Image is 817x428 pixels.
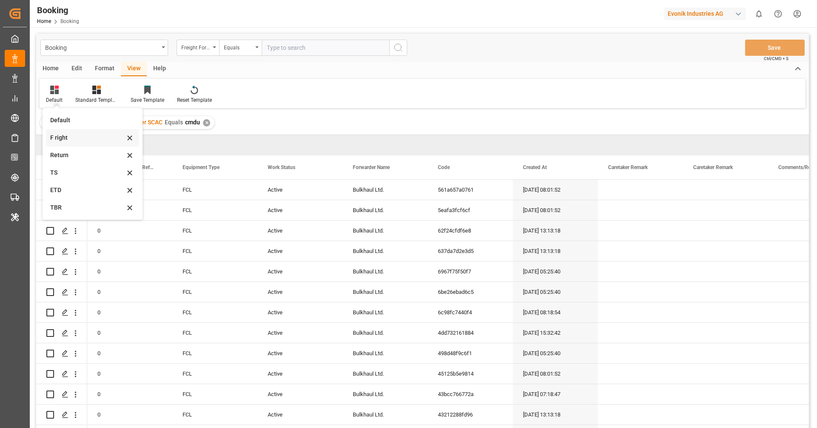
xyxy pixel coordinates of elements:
span: Caretaker Remark [693,164,733,170]
div: Press SPACE to select this row. [36,180,87,200]
div: Edit [65,62,89,76]
div: Active [257,343,343,363]
div: [DATE] 08:01:52 [513,200,598,220]
div: [DATE] 05:25:40 [513,261,598,282]
span: Code [438,164,450,170]
div: Active [257,302,343,322]
button: open menu [40,40,168,56]
div: Freight Forwarder's Reference No. [181,42,210,52]
div: Help [147,62,172,76]
div: FCL [172,200,257,220]
div: Default [46,96,63,104]
div: 62f24cfdf6e8 [428,221,513,241]
div: Press SPACE to select this row. [36,405,87,425]
div: ✕ [203,119,210,126]
div: 0 [87,405,172,425]
div: 5eafa3fcf6cf [428,200,513,220]
div: FCL [172,384,257,404]
div: Active [257,323,343,343]
div: Bulkhaul Ltd. [343,241,428,261]
div: Press SPACE to select this row. [36,261,87,282]
button: open menu [219,40,262,56]
span: Work Status [268,164,295,170]
div: Equals [224,42,253,52]
div: Bulkhaul Ltd. [343,261,428,282]
div: Active [257,180,343,200]
div: FCL [172,302,257,322]
div: Active [257,221,343,241]
div: Home [36,62,65,76]
div: Bulkhaul Ltd. [343,302,428,322]
div: 45125b5e9814 [428,364,513,384]
div: 6967f75f50f7 [428,261,513,282]
div: 6be26ebad6c5 [428,282,513,302]
div: Format [89,62,121,76]
button: Save [745,40,805,56]
span: cmdu [185,119,200,126]
div: 0 [87,221,172,241]
div: Bulkhaul Ltd. [343,200,428,220]
span: Ctrl/CMD + S [764,55,788,62]
div: Save Template [131,96,164,104]
div: Standard Templates [75,96,118,104]
div: Press SPACE to select this row. [36,241,87,261]
div: 43bcc766772a [428,384,513,404]
div: 0 [87,364,172,384]
div: 0 [87,282,172,302]
button: open menu [177,40,219,56]
div: ETD [50,186,125,195]
div: TBR [50,203,125,212]
div: Bulkhaul Ltd. [343,405,428,425]
span: Equipment Type [183,164,220,170]
span: Forwarder Name [353,164,390,170]
div: Active [257,384,343,404]
div: 6c98fc7440f4 [428,302,513,322]
div: Return [50,151,125,160]
div: FCL [172,261,257,282]
div: Active [257,405,343,425]
div: Press SPACE to select this row. [36,384,87,405]
div: Bulkhaul Ltd. [343,384,428,404]
div: 561a657a0761 [428,180,513,200]
div: Press SPACE to select this row. [36,200,87,221]
div: 43212288fd96 [428,405,513,425]
div: Press SPACE to select this row. [36,343,87,364]
div: 0 [87,323,172,343]
div: FCL [172,180,257,200]
div: Bulkhaul Ltd. [343,221,428,241]
div: Active [257,364,343,384]
div: Press SPACE to select this row. [36,282,87,302]
div: 498d48f9c6f1 [428,343,513,363]
div: FCL [172,405,257,425]
div: [DATE] 08:01:52 [513,364,598,384]
div: Active [257,261,343,282]
button: Evonik Industries AG [664,6,749,22]
div: [DATE] 15:32:42 [513,323,598,343]
div: FCL [172,221,257,241]
div: Booking [45,42,159,52]
span: Carrier SCAC [128,119,163,126]
div: 4dd732161884 [428,323,513,343]
div: 0 [87,241,172,261]
div: [DATE] 05:25:40 [513,343,598,363]
div: Press SPACE to select this row. [36,323,87,343]
button: show 0 new notifications [749,4,768,23]
input: Type to search [262,40,389,56]
div: Press SPACE to select this row. [36,302,87,323]
div: FCL [172,241,257,261]
div: Evonik Industries AG [664,8,746,20]
div: 0 [87,384,172,404]
span: Created At [523,164,547,170]
div: FCL [172,282,257,302]
div: Active [257,241,343,261]
div: [DATE] 08:01:52 [513,180,598,200]
div: 0 [87,343,172,363]
div: Bulkhaul Ltd. [343,323,428,343]
div: [DATE] 05:25:40 [513,282,598,302]
div: Reset Template [177,96,212,104]
div: Bulkhaul Ltd. [343,343,428,363]
div: 637da7d2e3d5 [428,241,513,261]
div: [DATE] 08:18:54 [513,302,598,322]
div: Active [257,200,343,220]
div: Bulkhaul Ltd. [343,282,428,302]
